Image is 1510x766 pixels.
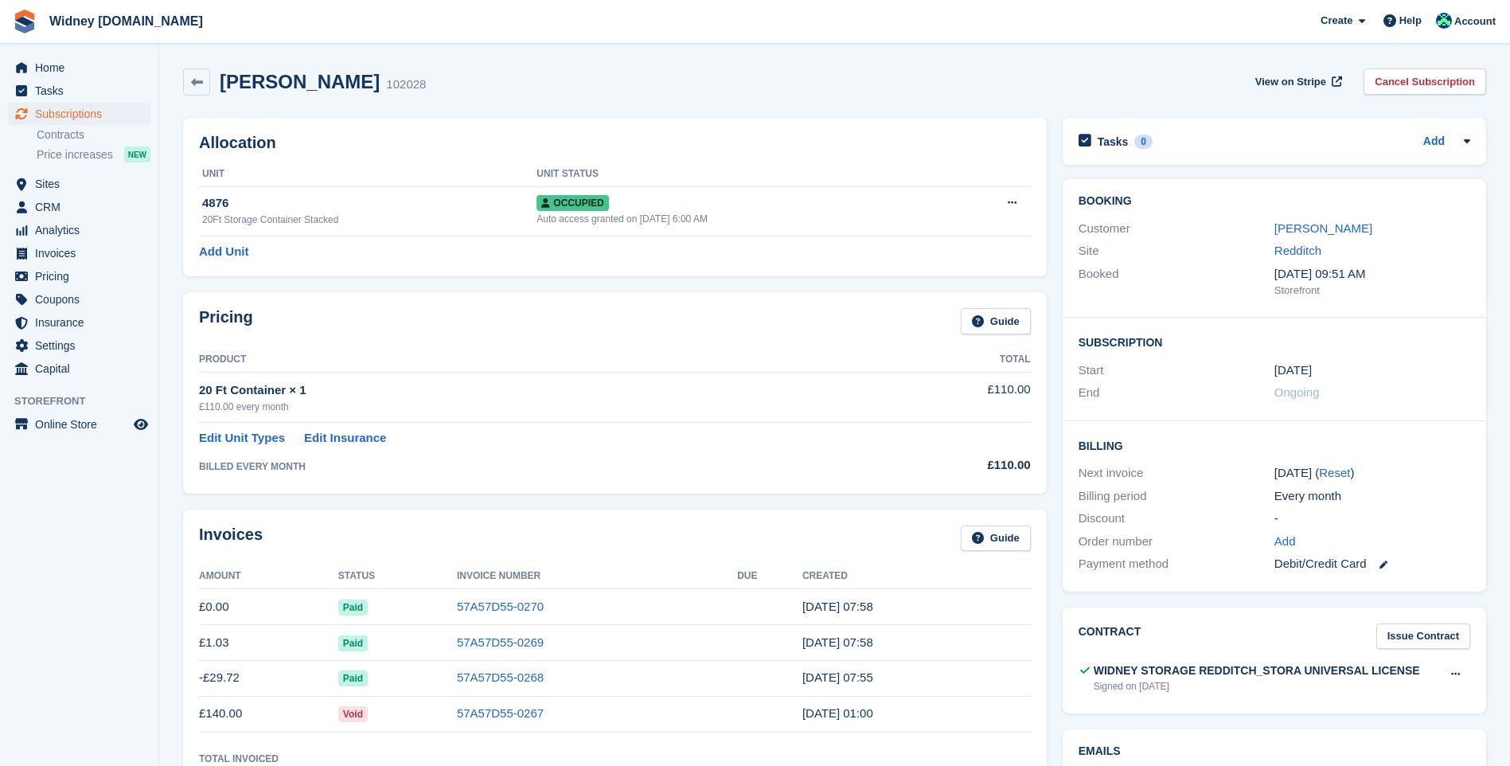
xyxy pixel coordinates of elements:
[35,196,131,218] span: CRM
[1079,334,1470,350] h2: Subscription
[802,635,873,649] time: 2025-08-19 06:58:29 UTC
[35,334,131,357] span: Settings
[199,459,875,474] div: BILLED EVERY MONTH
[875,372,1031,422] td: £110.00
[202,213,536,227] div: 20Ft Storage Container Stacked
[304,429,386,447] a: Edit Insurance
[199,243,248,261] a: Add Unit
[37,147,113,162] span: Price increases
[35,242,131,264] span: Invoices
[338,635,368,651] span: Paid
[1274,533,1296,551] a: Add
[35,265,131,287] span: Pricing
[961,308,1031,334] a: Guide
[8,334,150,357] a: menu
[1079,195,1470,208] h2: Booking
[199,162,536,187] th: Unit
[199,696,338,732] td: £140.00
[1274,555,1470,573] div: Debit/Credit Card
[1319,466,1350,479] a: Reset
[875,456,1031,475] div: £110.00
[1364,68,1486,95] a: Cancel Subscription
[8,103,150,125] a: menu
[199,625,338,661] td: £1.03
[536,195,608,211] span: Occupied
[1274,510,1470,528] div: -
[8,219,150,241] a: menu
[8,173,150,195] a: menu
[1079,265,1274,299] div: Booked
[961,526,1031,552] a: Guide
[338,564,457,589] th: Status
[199,564,338,589] th: Amount
[536,162,950,187] th: Unit Status
[1079,242,1274,260] div: Site
[131,415,150,434] a: Preview store
[1079,745,1470,758] h2: Emails
[1079,510,1274,528] div: Discount
[1094,662,1420,679] div: WIDNEY STORAGE REDDITCH_STORA UNIVERSAL LICENSE
[1376,623,1470,650] a: Issue Contract
[199,429,285,447] a: Edit Unit Types
[1079,437,1470,453] h2: Billing
[124,147,150,162] div: NEW
[8,57,150,79] a: menu
[1274,265,1470,283] div: [DATE] 09:51 AM
[1274,244,1321,257] a: Redditch
[1321,13,1352,29] span: Create
[35,219,131,241] span: Analytics
[1079,362,1274,380] div: Start
[220,71,380,92] h2: [PERSON_NAME]
[1094,679,1420,694] div: Signed on [DATE]
[1098,135,1129,149] h2: Tasks
[457,635,544,649] a: 57A57D55-0269
[1079,623,1141,650] h2: Contract
[35,413,131,436] span: Online Store
[457,564,737,589] th: Invoice Number
[1255,74,1326,90] span: View on Stripe
[13,10,37,33] img: stora-icon-8386f47178a22dfd0bd8f6a31ec36ba5ce8667c1dd55bd0f319d3a0aa187defe.svg
[1436,13,1452,29] img: Emma
[8,358,150,380] a: menu
[1274,487,1470,506] div: Every month
[338,670,368,686] span: Paid
[8,413,150,436] a: menu
[37,146,150,163] a: Price increases NEW
[35,288,131,311] span: Coupons
[1079,220,1274,238] div: Customer
[35,103,131,125] span: Subscriptions
[875,347,1031,373] th: Total
[14,393,158,409] span: Storefront
[1079,487,1274,506] div: Billing period
[1134,135,1153,149] div: 0
[536,212,950,226] div: Auto access granted on [DATE] 6:00 AM
[386,76,426,94] div: 102028
[802,706,873,720] time: 2025-08-19 00:00:30 UTC
[199,134,1031,152] h2: Allocation
[199,589,338,625] td: £0.00
[802,600,873,613] time: 2025-08-19 06:58:52 UTC
[1423,133,1445,151] a: Add
[802,670,873,684] time: 2025-08-19 06:55:42 UTC
[1274,283,1470,299] div: Storefront
[338,706,368,722] span: Void
[1079,533,1274,551] div: Order number
[737,564,802,589] th: Due
[8,288,150,311] a: menu
[199,660,338,696] td: -£29.72
[1399,13,1422,29] span: Help
[1274,221,1372,235] a: [PERSON_NAME]
[43,8,209,34] a: Widney [DOMAIN_NAME]
[1274,464,1470,483] div: [DATE] ( )
[8,265,150,287] a: menu
[1249,68,1345,95] a: View on Stripe
[8,311,150,334] a: menu
[457,600,544,613] a: 57A57D55-0270
[35,57,131,79] span: Home
[202,194,536,213] div: 4876
[338,600,368,616] span: Paid
[1079,384,1274,402] div: End
[457,706,544,720] a: 57A57D55-0267
[1274,385,1320,399] span: Ongoing
[8,196,150,218] a: menu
